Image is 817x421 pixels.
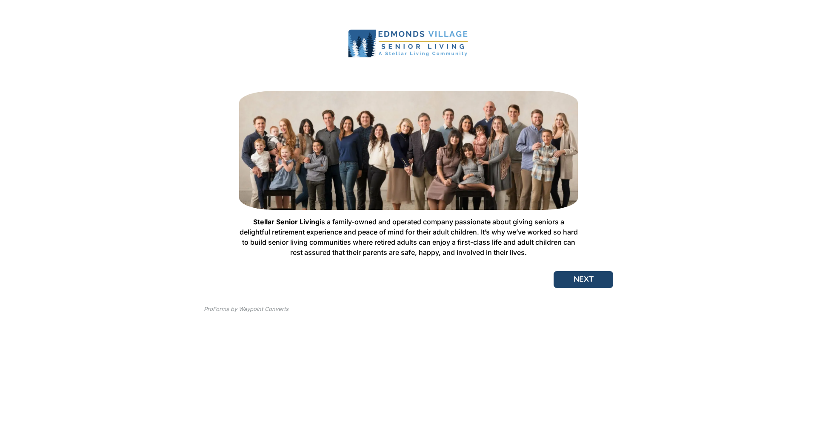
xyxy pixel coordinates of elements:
b: Stellar Senior Living [253,218,320,226]
div: ProForms by Waypoint Converts [204,305,289,314]
span: is a family-owned and operated company passionate about giving seniors a delightful retirement ex... [240,218,578,257]
img: 979f5f26-d80c-42e1-8ccb-1d03be51ade6.png [345,22,472,71]
img: b89edf88-abbe-44df-8aa0-369dce231da5.webp [239,91,578,210]
button: NEXT [554,271,613,288]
